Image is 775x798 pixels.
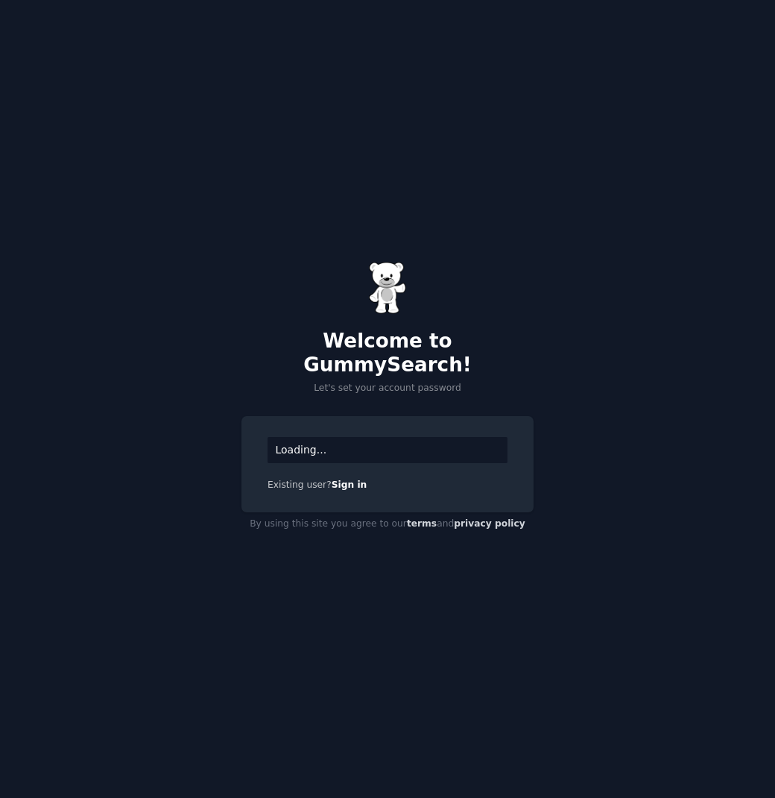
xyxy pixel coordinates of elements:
span: Existing user? [268,480,332,490]
div: Loading... [268,437,507,463]
h2: Welcome to GummySearch! [241,330,534,377]
a: terms [407,518,437,529]
a: Sign in [332,480,367,490]
a: privacy policy [454,518,525,529]
img: Gummy Bear [369,262,406,314]
div: By using this site you agree to our and [241,512,534,536]
p: Let's set your account password [241,382,534,395]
